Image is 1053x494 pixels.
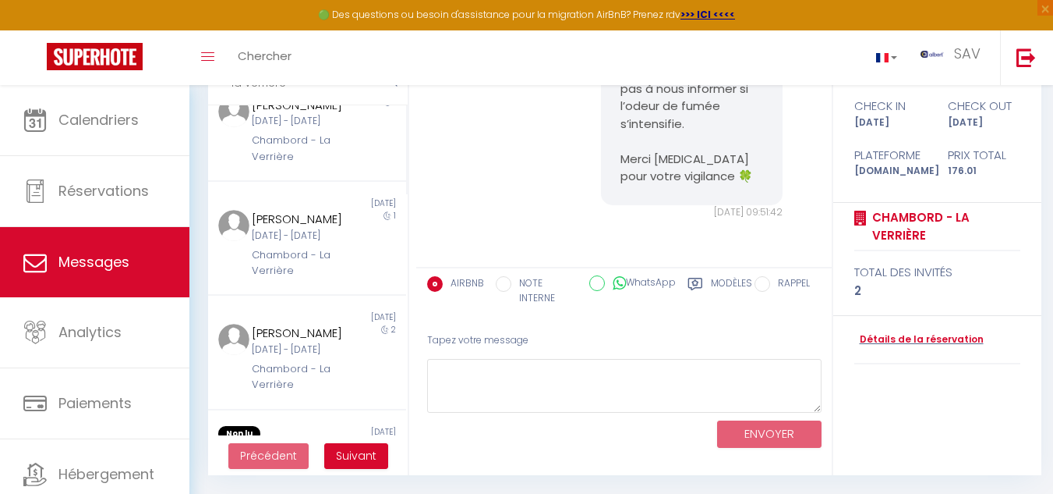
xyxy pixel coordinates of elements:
div: Tapez votre message [427,322,822,360]
div: check out [937,97,1030,116]
button: Next [324,443,388,470]
span: Suivant [336,448,376,464]
div: [DATE] [307,426,406,442]
div: [PERSON_NAME] [252,96,347,115]
div: [DATE] [307,311,406,324]
div: [DATE] 09:51:42 [601,205,783,220]
div: Chambord - La Verrière [252,361,347,393]
span: 1 [394,96,396,108]
div: [DOMAIN_NAME] [843,164,937,179]
a: >>> ICI <<<< [680,8,735,21]
label: NOTE INTERNE [511,276,578,306]
div: Plateforme [843,146,937,165]
a: Détails de la réservation [854,332,984,347]
div: Chambord - La Verrière [252,247,347,279]
div: [DATE] [307,197,406,210]
div: 2 [854,282,1021,300]
span: Messages [58,252,129,272]
div: [PERSON_NAME] [252,324,347,343]
label: RAPPEL [770,276,810,293]
div: 176.01 [937,164,1030,179]
span: Précédent [240,448,297,464]
div: Chambord - La Verrière [252,133,347,165]
div: [DATE] - [DATE] [252,114,347,129]
img: ... [920,51,944,58]
a: Chambord - La Verrière [867,208,1021,245]
span: 1 [394,210,396,222]
span: Non lu [218,426,260,442]
div: Prix total [937,146,1030,165]
div: [DATE] - [DATE] [252,229,347,243]
span: Analytics [58,322,122,342]
span: SAV [954,44,981,63]
button: ENVOYER [717,421,822,448]
div: check in [843,97,937,116]
label: AIRBNB [443,276,484,293]
div: [PERSON_NAME] [252,210,347,229]
span: Hébergement [58,464,154,484]
span: 2 [391,324,396,336]
button: Previous [228,443,309,470]
span: Chercher [238,48,292,64]
span: Calendriers [58,110,139,130]
img: logout [1016,48,1036,67]
span: Réservations [58,181,149,201]
a: ... SAV [909,30,1000,85]
img: Super Booking [47,43,143,70]
label: WhatsApp [605,275,676,293]
div: [DATE] - [DATE] [252,343,347,357]
label: Modèles [711,276,752,308]
img: ... [218,324,249,355]
span: Paiements [58,393,132,413]
a: Chercher [226,30,303,85]
img: ... [218,210,249,241]
div: total des invités [854,263,1021,282]
img: ... [218,96,249,127]
div: [DATE] [937,116,1030,130]
div: [DATE] [843,116,937,130]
